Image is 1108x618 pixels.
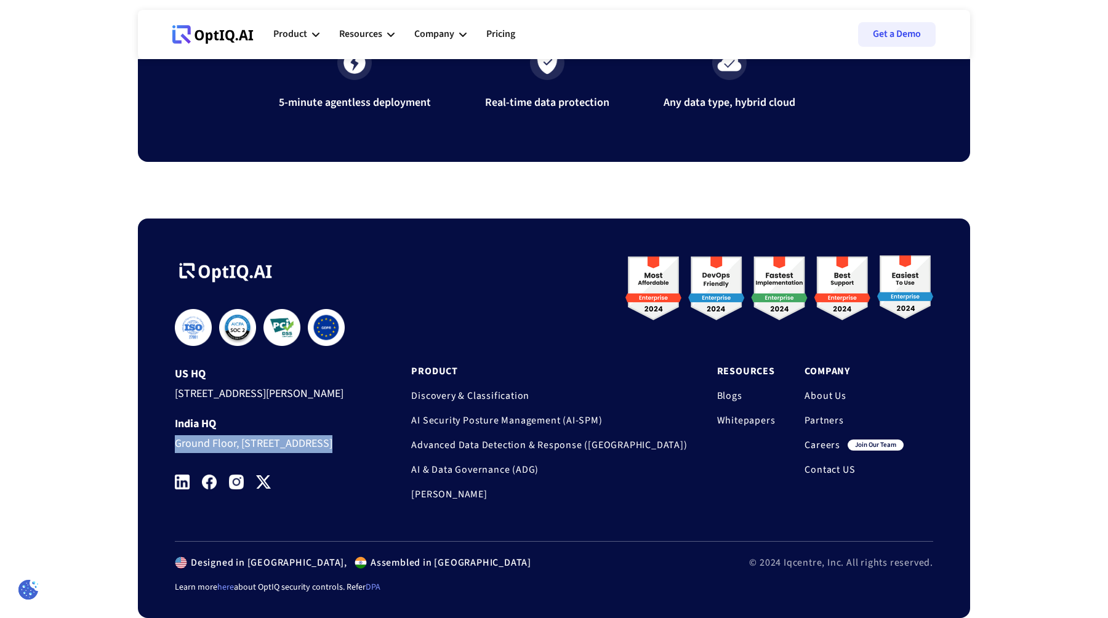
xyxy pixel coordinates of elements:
[217,581,234,593] a: here
[485,95,609,110] p: Real-time data protection
[411,365,687,377] a: Product
[848,439,904,451] div: join our team
[664,95,795,110] p: Any data type, hybrid cloud
[187,556,347,569] div: Designed in [GEOGRAPHIC_DATA],
[175,581,933,593] div: Learn more about OptIQ security controls. Refer
[172,43,173,44] div: Webflow Homepage
[279,95,431,110] p: 5-minute agentless deployment
[172,16,254,53] a: Webflow Homepage
[805,390,904,402] a: About Us
[486,16,515,53] a: Pricing
[175,380,364,403] div: [STREET_ADDRESS][PERSON_NAME]
[273,26,307,42] div: Product
[858,22,936,47] a: Get a Demo
[339,16,395,53] div: Resources
[175,368,364,380] div: US HQ
[414,26,454,42] div: Company
[805,463,904,476] a: Contact US
[411,414,687,427] a: AI Security Posture Management (AI-SPM)
[339,26,382,42] div: Resources
[749,556,933,569] div: © 2024 Iqcentre, Inc. All rights reserved.
[717,390,776,402] a: Blogs
[414,16,467,53] div: Company
[366,581,380,593] a: DPA
[411,488,687,500] a: [PERSON_NAME]
[273,16,319,53] div: Product
[717,365,776,377] a: Resources
[367,556,531,569] div: Assembled in [GEOGRAPHIC_DATA]
[805,414,904,427] a: Partners
[411,390,687,402] a: Discovery & Classification
[717,414,776,427] a: Whitepapers
[805,439,840,451] a: Careers
[175,430,364,453] div: Ground Floor, [STREET_ADDRESS]
[805,365,904,377] a: Company
[411,463,687,476] a: AI & Data Governance (ADG)
[411,439,687,451] a: Advanced Data Detection & Response ([GEOGRAPHIC_DATA])
[175,418,364,430] div: India HQ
